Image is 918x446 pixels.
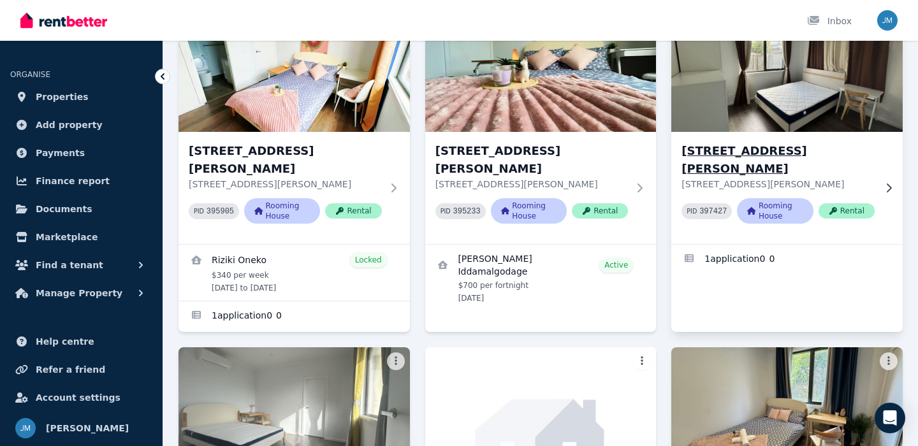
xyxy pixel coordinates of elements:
[10,84,152,110] a: Properties
[453,207,481,216] code: 395233
[20,11,107,30] img: RentBetter
[178,245,410,301] a: View details for Riziki Oneko
[10,252,152,278] button: Find a tenant
[36,334,94,349] span: Help centre
[36,117,103,133] span: Add property
[10,70,50,79] span: ORGANISE
[36,257,103,273] span: Find a tenant
[36,173,110,189] span: Finance report
[10,385,152,410] a: Account settings
[36,201,92,217] span: Documents
[425,245,657,311] a: View details for Mandira Iddamalgodage
[572,203,628,219] span: Rental
[15,418,36,438] img: Jason Ma
[46,421,129,436] span: [PERSON_NAME]
[687,208,697,215] small: PID
[819,203,875,219] span: Rental
[425,10,657,244] a: Room 3, Unit 2/55 Clayton Rd[STREET_ADDRESS][PERSON_NAME][STREET_ADDRESS][PERSON_NAME]PID 395233R...
[441,208,451,215] small: PID
[10,280,152,306] button: Manage Property
[681,142,875,178] h3: [STREET_ADDRESS][PERSON_NAME]
[699,207,727,216] code: 397427
[325,203,381,219] span: Rental
[10,196,152,222] a: Documents
[671,10,903,244] a: Room 4, Unit 1/55 Clayton Rd[STREET_ADDRESS][PERSON_NAME][STREET_ADDRESS][PERSON_NAME]PID 397427R...
[10,168,152,194] a: Finance report
[435,178,629,191] p: [STREET_ADDRESS][PERSON_NAME]
[10,357,152,382] a: Refer a friend
[491,198,567,224] span: Rooming House
[244,198,320,224] span: Rooming House
[875,403,905,433] div: Open Intercom Messenger
[36,362,105,377] span: Refer a friend
[10,112,152,138] a: Add property
[10,329,152,354] a: Help centre
[178,10,410,244] a: Room 2, Unit 2/55 Clayton Rd[STREET_ADDRESS][PERSON_NAME][STREET_ADDRESS][PERSON_NAME]PID 395905R...
[36,89,89,104] span: Properties
[737,198,813,224] span: Rooming House
[666,6,908,135] img: Room 4, Unit 1/55 Clayton Rd
[425,10,657,132] img: Room 3, Unit 2/55 Clayton Rd
[189,178,382,191] p: [STREET_ADDRESS][PERSON_NAME]
[387,352,405,370] button: More options
[36,145,85,161] span: Payments
[189,142,382,178] h3: [STREET_ADDRESS][PERSON_NAME]
[10,140,152,166] a: Payments
[435,142,629,178] h3: [STREET_ADDRESS][PERSON_NAME]
[877,10,898,31] img: Jason Ma
[194,208,204,215] small: PID
[36,285,122,301] span: Manage Property
[36,229,98,245] span: Marketplace
[807,15,852,27] div: Inbox
[681,178,875,191] p: [STREET_ADDRESS][PERSON_NAME]
[671,245,903,275] a: Applications for Room 4, Unit 1/55 Clayton Rd
[10,224,152,250] a: Marketplace
[880,352,898,370] button: More options
[36,390,120,405] span: Account settings
[633,352,651,370] button: More options
[207,207,234,216] code: 395905
[178,10,410,132] img: Room 2, Unit 2/55 Clayton Rd
[178,301,410,332] a: Applications for Room 2, Unit 2/55 Clayton Rd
